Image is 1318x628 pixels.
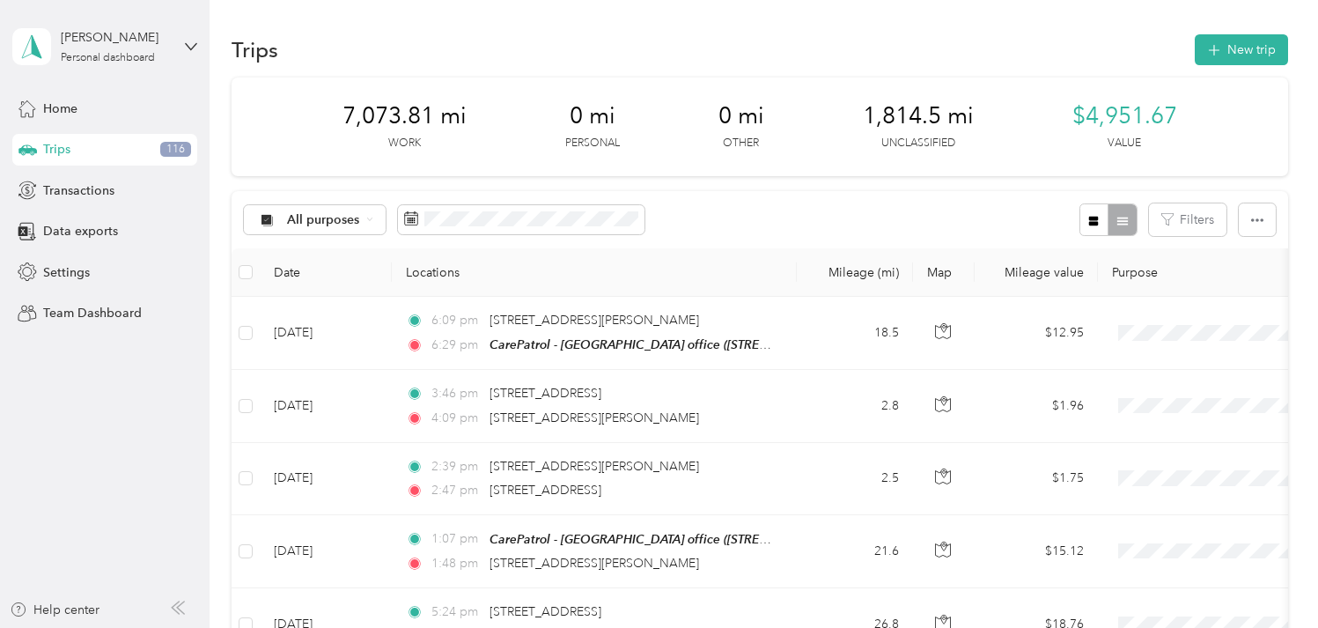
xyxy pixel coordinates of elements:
td: 2.5 [797,443,913,515]
td: 18.5 [797,297,913,370]
span: 5:24 pm [431,602,482,622]
span: All purposes [287,214,360,226]
p: Value [1108,136,1141,151]
span: 4:09 pm [431,409,482,428]
td: $1.96 [975,370,1098,442]
iframe: Everlance-gr Chat Button Frame [1219,529,1318,628]
span: [STREET_ADDRESS][PERSON_NAME] [490,313,699,328]
span: Settings [43,263,90,282]
td: 21.6 [797,515,913,588]
span: [STREET_ADDRESS] [490,386,601,401]
span: 1:48 pm [431,554,482,573]
td: $15.12 [975,515,1098,588]
td: $12.95 [975,297,1098,370]
span: 7,073.81 mi [342,102,467,130]
span: 3:46 pm [431,384,482,403]
th: Mileage (mi) [797,248,913,297]
span: [STREET_ADDRESS][PERSON_NAME] [490,556,699,571]
span: $4,951.67 [1072,102,1177,130]
span: [STREET_ADDRESS] [490,483,601,498]
td: 2.8 [797,370,913,442]
button: Help center [10,601,99,619]
span: 0 mi [570,102,615,130]
span: 6:09 pm [431,311,482,330]
span: Trips [43,140,70,159]
td: [DATE] [260,515,392,588]
th: Date [260,248,392,297]
h1: Trips [232,41,278,59]
p: Work [388,136,421,151]
th: Locations [392,248,797,297]
span: Data exports [43,222,118,240]
div: [PERSON_NAME] [61,28,171,47]
button: Filters [1149,203,1226,236]
button: New trip [1195,34,1288,65]
p: Unclassified [881,136,955,151]
span: Home [43,100,77,118]
span: [STREET_ADDRESS][PERSON_NAME] [490,410,699,425]
td: $1.75 [975,443,1098,515]
span: 1:07 pm [431,529,482,549]
td: [DATE] [260,370,392,442]
div: Personal dashboard [61,53,155,63]
td: [DATE] [260,297,392,370]
span: 2:47 pm [431,481,482,500]
span: 116 [160,142,191,158]
span: Transactions [43,181,114,200]
span: 0 mi [718,102,764,130]
span: CarePatrol - [GEOGRAPHIC_DATA] office ([STREET_ADDRESS][PERSON_NAME][PERSON_NAME], [GEOGRAPHIC_DA... [490,337,1240,352]
td: [DATE] [260,443,392,515]
th: Mileage value [975,248,1098,297]
span: 6:29 pm [431,336,482,355]
span: 2:39 pm [431,457,482,477]
p: Personal [565,136,620,151]
span: CarePatrol - [GEOGRAPHIC_DATA] office ([STREET_ADDRESS][PERSON_NAME][PERSON_NAME], [GEOGRAPHIC_DA... [490,532,1240,547]
span: 1,814.5 mi [863,102,974,130]
span: [STREET_ADDRESS][PERSON_NAME] [490,459,699,474]
span: [STREET_ADDRESS] [490,604,601,619]
th: Map [913,248,975,297]
span: Team Dashboard [43,304,142,322]
p: Other [723,136,759,151]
